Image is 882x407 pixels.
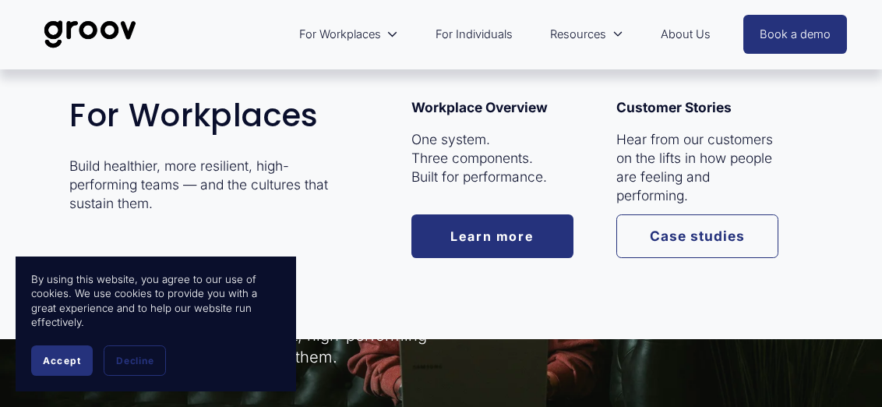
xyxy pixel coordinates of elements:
p: Hear from our customers on the lifts in how people are feeling and performing. [616,130,778,206]
h2: For Workplaces [69,98,334,133]
section: Cookie banner [16,257,296,391]
span: Accept [43,355,81,366]
img: Groov | Unlock Human Potential at Work and in Life [35,9,145,60]
a: folder dropdown [291,16,406,52]
a: About Us [653,16,718,52]
span: For Workplaces [299,24,381,44]
a: Learn more [411,214,573,258]
a: Case studies [616,214,778,258]
strong: Customer Stories [616,99,732,115]
p: One system. Three components. Built for performance. [411,130,573,187]
button: Decline [104,345,166,376]
p: Build healthier, more resilient, high-performing teams — and the cultures that sustain them. [69,157,334,214]
span: Resources [550,24,606,44]
p: By using this website, you agree to our use of cookies. We use cookies to provide you with a grea... [31,272,280,330]
a: For Individuals [428,16,520,52]
button: Accept [31,345,93,376]
span: Decline [116,355,153,366]
strong: Workplace Overview [411,99,548,115]
a: Book a demo [743,15,847,54]
a: folder dropdown [542,16,631,52]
